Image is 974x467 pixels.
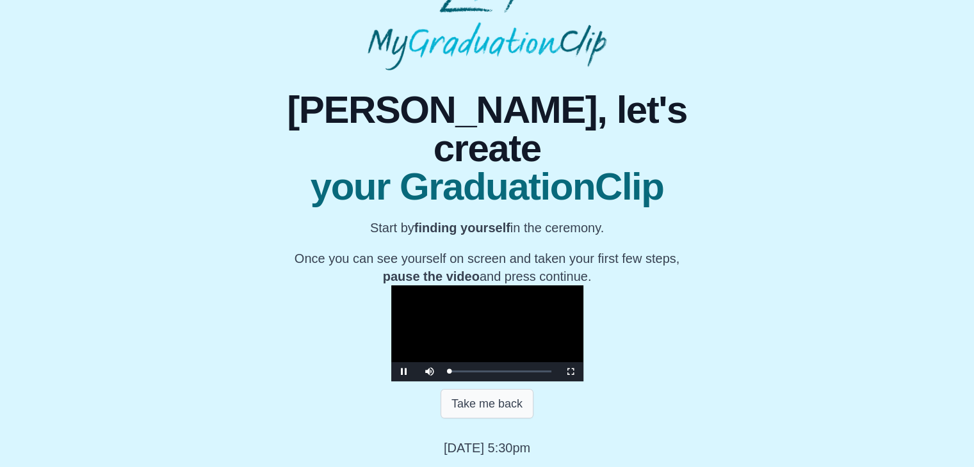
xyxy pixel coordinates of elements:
[243,168,731,206] span: your GraduationClip
[243,219,731,237] p: Start by in the ceremony.
[414,221,510,235] b: finding yourself
[449,370,551,372] div: Progress Bar
[417,362,442,381] button: Mute
[444,439,530,457] p: [DATE] 5:30pm
[383,269,480,283] b: pause the video
[243,91,731,168] span: [PERSON_NAME], let's create
[391,285,583,381] div: Video Player
[243,249,731,285] p: Once you can see yourself on screen and taken your first few steps, and press continue.
[441,389,533,418] button: Take me back
[558,362,583,381] button: Fullscreen
[391,362,417,381] button: Pause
